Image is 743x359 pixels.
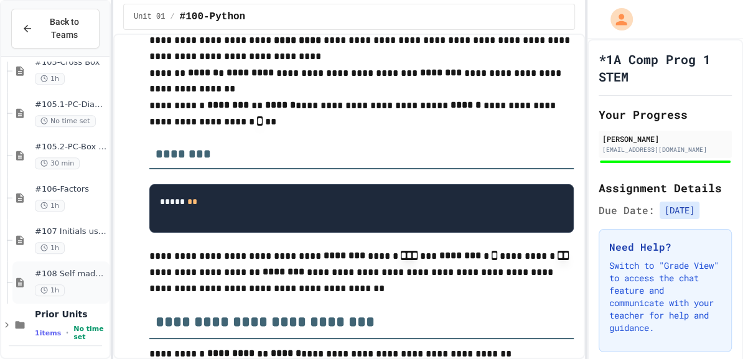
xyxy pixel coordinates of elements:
[602,133,728,144] div: [PERSON_NAME]
[609,259,721,334] p: Switch to "Grade View" to access the chat feature and communicate with your teacher for help and ...
[170,12,174,22] span: /
[35,157,80,169] span: 30 min
[599,179,732,197] h2: Assignment Details
[35,184,107,195] span: #106-Factors
[40,16,89,42] span: Back to Teams
[35,309,107,320] span: Prior Units
[180,9,246,24] span: #100-Python
[35,57,107,68] span: #105-Cross Box
[35,115,96,127] span: No time set
[35,226,107,237] span: #107 Initials using shapes
[602,145,728,154] div: [EMAIL_ADDRESS][DOMAIN_NAME]
[35,142,107,152] span: #105.2-PC-Box on Box
[35,242,65,254] span: 1h
[599,50,732,85] h1: *1A Comp Prog 1 STEM
[35,329,61,337] span: 1 items
[597,5,636,34] div: My Account
[35,284,65,296] span: 1h
[35,73,65,85] span: 1h
[134,12,165,22] span: Unit 01
[599,203,655,218] span: Due Date:
[609,240,721,254] h3: Need Help?
[35,269,107,279] span: #108 Self made review (15pts)
[660,202,699,219] span: [DATE]
[599,106,732,123] h2: Your Progress
[66,328,68,338] span: •
[35,100,107,110] span: #105.1-PC-Diagonal line
[35,200,65,212] span: 1h
[11,9,100,49] button: Back to Teams
[73,325,107,341] span: No time set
